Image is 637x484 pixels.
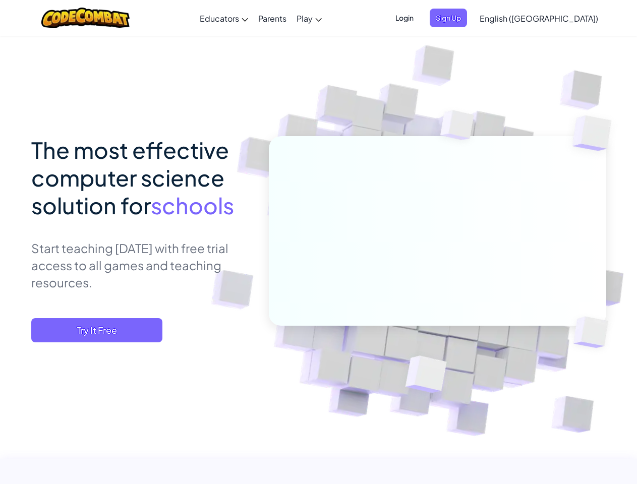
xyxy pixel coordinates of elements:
[200,13,239,24] span: Educators
[297,13,313,24] span: Play
[41,8,130,28] img: CodeCombat logo
[389,9,420,27] button: Login
[480,13,598,24] span: English ([GEOGRAPHIC_DATA])
[253,5,292,32] a: Parents
[31,318,162,342] button: Try It Free
[292,5,327,32] a: Play
[430,9,467,27] button: Sign Up
[475,5,603,32] a: English ([GEOGRAPHIC_DATA])
[421,90,494,165] img: Overlap cubes
[380,334,471,418] img: Overlap cubes
[195,5,253,32] a: Educators
[31,136,229,219] span: The most effective computer science solution for
[556,295,632,369] img: Overlap cubes
[31,239,254,291] p: Start teaching [DATE] with free trial access to all games and teaching resources.
[151,191,234,219] span: schools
